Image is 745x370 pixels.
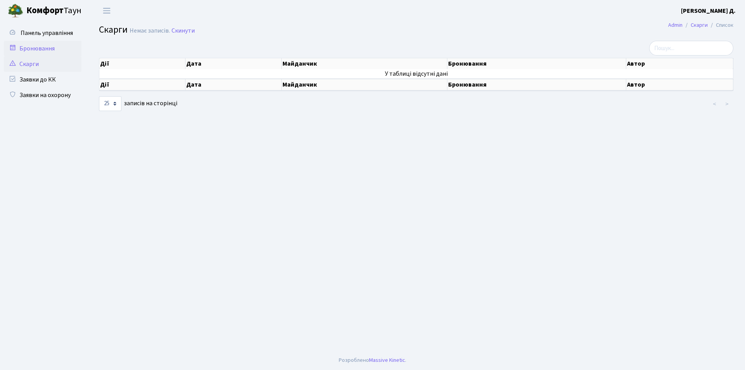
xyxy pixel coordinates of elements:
[626,58,733,69] th: Автор
[282,79,447,90] th: Майданчик
[681,6,736,16] a: [PERSON_NAME] Д.
[130,27,170,35] div: Немає записів.
[657,17,745,33] nav: breadcrumb
[99,79,185,90] th: Дії
[21,29,73,37] span: Панель управління
[339,356,406,365] div: Розроблено .
[99,58,185,69] th: Дії
[99,69,733,78] td: У таблиці відсутні дані
[26,4,81,17] span: Таун
[681,7,736,15] b: [PERSON_NAME] Д.
[185,58,282,69] th: Дата
[282,58,447,69] th: Майданчик
[99,96,121,111] select: записів на сторінці
[4,72,81,87] a: Заявки до КК
[99,96,177,111] label: записів на сторінці
[4,87,81,103] a: Заявки на охорону
[668,21,683,29] a: Admin
[8,3,23,19] img: logo.png
[99,23,128,36] span: Скарги
[172,27,195,35] a: Скинути
[4,25,81,41] a: Панель управління
[26,4,64,17] b: Комфорт
[626,79,733,90] th: Автор
[4,41,81,56] a: Бронювання
[369,356,405,364] a: Massive Kinetic
[649,41,733,56] input: Пошук...
[691,21,708,29] a: Скарги
[185,79,282,90] th: Дата
[708,21,733,30] li: Список
[447,58,626,69] th: Бронювання
[447,79,626,90] th: Бронювання
[97,4,116,17] button: Переключити навігацію
[4,56,81,72] a: Скарги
